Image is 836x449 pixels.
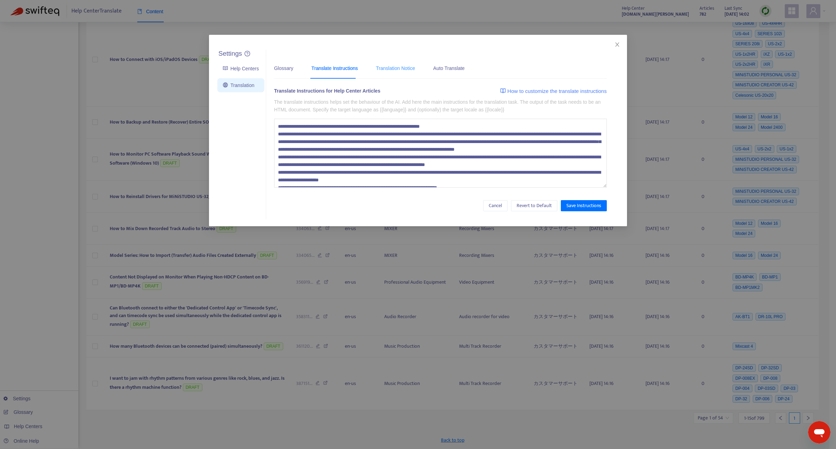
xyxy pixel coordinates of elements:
a: Help Centers [223,66,259,71]
a: Translation [223,82,254,88]
a: How to customize the translate instructions [500,87,607,95]
img: image-link [500,88,506,94]
span: Cancel [489,202,502,210]
span: How to customize the translate instructions [508,87,607,95]
a: question-circle [245,51,250,57]
div: Glossary [274,64,293,72]
button: Save Instructions [561,200,607,211]
button: Revert to Default [511,200,557,211]
p: The translate instructions helps set the behaviour of the AI. Add here the main instructions for ... [274,98,607,113]
button: Close [613,41,621,48]
span: close [614,42,620,47]
div: Translate Instructions for Help Center Articles [274,87,380,97]
span: question-circle [245,51,250,56]
span: Save Instructions [566,202,601,210]
h5: Settings [218,50,242,58]
div: Translation Notice [376,64,415,72]
div: Translate Instructions [311,64,358,72]
span: Revert to Default [517,202,552,210]
iframe: メッセージングウィンドウを開くボタン [808,421,830,443]
div: Auto Translate [433,64,465,72]
button: Cancel [483,200,508,211]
